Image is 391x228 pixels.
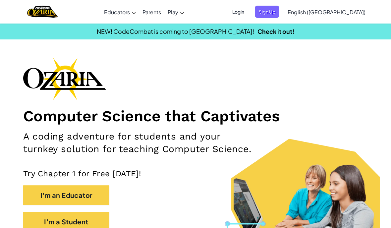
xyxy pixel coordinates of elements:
button: Login [228,6,248,18]
span: English ([GEOGRAPHIC_DATA]) [288,9,365,16]
h1: Computer Science that Captivates [23,107,368,125]
p: Try Chapter 1 for Free [DATE]! [23,169,368,179]
a: Play [164,3,188,21]
img: Ozaria branding logo [23,58,106,100]
a: Parents [139,3,164,21]
a: English ([GEOGRAPHIC_DATA]) [284,3,369,21]
h2: A coding adventure for students and your turnkey solution for teaching Computer Science. [23,130,254,155]
button: I'm an Educator [23,185,109,205]
span: Play [168,9,178,16]
span: Educators [104,9,130,16]
a: Educators [101,3,139,21]
a: Ozaria by CodeCombat logo [27,5,58,19]
button: Sign Up [255,6,279,18]
img: Home [27,5,58,19]
a: Check it out! [257,28,295,35]
span: NEW! CodeCombat is coming to [GEOGRAPHIC_DATA]! [97,28,254,35]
